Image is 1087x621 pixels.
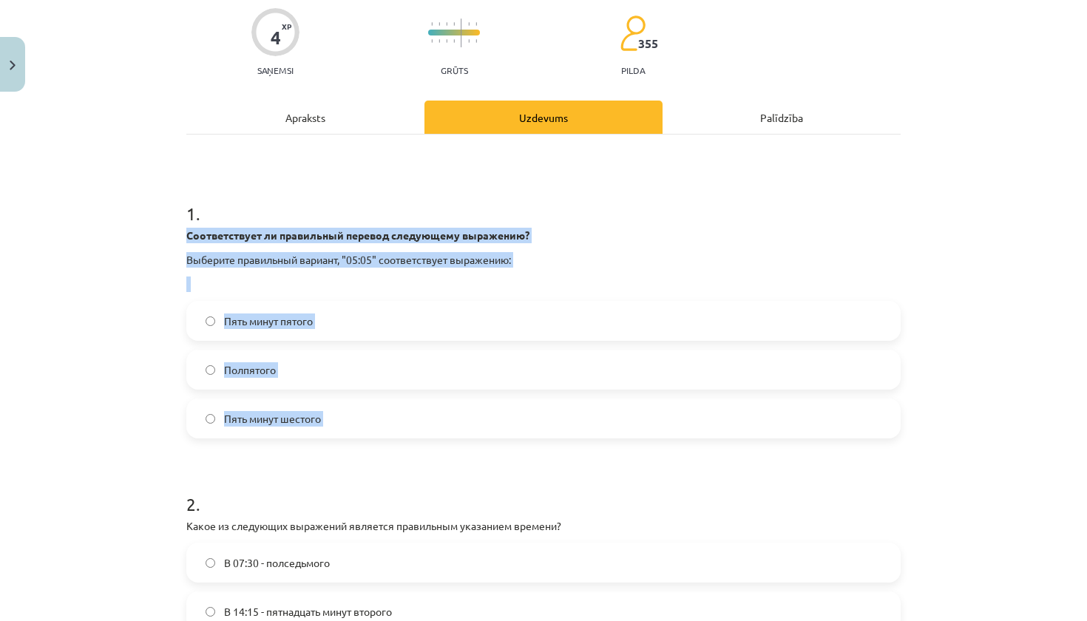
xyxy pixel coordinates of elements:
img: icon-short-line-57e1e144782c952c97e751825c79c345078a6d821885a25fce030b3d8c18986b.svg [453,39,455,43]
img: icon-close-lesson-0947bae3869378f0d4975bcd49f059093ad1ed9edebbc8119c70593378902aed.svg [10,61,16,70]
input: В 07:30 - полседьмого [206,558,215,568]
img: icon-short-line-57e1e144782c952c97e751825c79c345078a6d821885a25fce030b3d8c18986b.svg [446,22,447,26]
img: students-c634bb4e5e11cddfef0936a35e636f08e4e9abd3cc4e673bd6f9a4125e45ecb1.svg [620,15,646,52]
p: Grūts [441,65,468,75]
p: Какое из следующих выражений является правильным указанием времени? [186,518,901,534]
input: В 14:15 - пятнадцать минут второго [206,607,215,617]
img: icon-short-line-57e1e144782c952c97e751825c79c345078a6d821885a25fce030b3d8c18986b.svg [453,22,455,26]
img: icon-short-line-57e1e144782c952c97e751825c79c345078a6d821885a25fce030b3d8c18986b.svg [438,39,440,43]
span: Пять минут пятого [224,313,313,329]
div: 4 [271,27,281,48]
h1: 2 . [186,468,901,514]
img: icon-short-line-57e1e144782c952c97e751825c79c345078a6d821885a25fce030b3d8c18986b.svg [446,39,447,43]
img: icon-short-line-57e1e144782c952c97e751825c79c345078a6d821885a25fce030b3d8c18986b.svg [475,22,477,26]
img: icon-short-line-57e1e144782c952c97e751825c79c345078a6d821885a25fce030b3d8c18986b.svg [431,22,433,26]
img: icon-short-line-57e1e144782c952c97e751825c79c345078a6d821885a25fce030b3d8c18986b.svg [475,39,477,43]
div: Uzdevums [424,101,663,134]
input: Полпятого [206,365,215,375]
span: Пять минут шестого [224,411,321,427]
img: icon-short-line-57e1e144782c952c97e751825c79c345078a6d821885a25fce030b3d8c18986b.svg [438,22,440,26]
p: pilda [621,65,645,75]
span: Полпятого [224,362,276,378]
span: XP [282,22,291,30]
span: 355 [638,37,658,50]
img: icon-long-line-d9ea69661e0d244f92f715978eff75569469978d946b2353a9bb055b3ed8787d.svg [461,18,462,47]
span: В 14:15 - пятнадцать минут второго [224,604,392,620]
img: icon-short-line-57e1e144782c952c97e751825c79c345078a6d821885a25fce030b3d8c18986b.svg [468,39,470,43]
p: Saņemsi [251,65,299,75]
h1: 1 . [186,177,901,223]
strong: Соответствует ли правильный перевод следующему выражению? [186,228,529,242]
span: В 07:30 - полседьмого [224,555,330,571]
input: Пять минут шестого [206,414,215,424]
div: Palīdzība [663,101,901,134]
img: icon-short-line-57e1e144782c952c97e751825c79c345078a6d821885a25fce030b3d8c18986b.svg [431,39,433,43]
input: Пять минут пятого [206,316,215,326]
p: Выберите правильный вариант, "05:05" соответствует выражению: [186,252,901,268]
img: icon-short-line-57e1e144782c952c97e751825c79c345078a6d821885a25fce030b3d8c18986b.svg [468,22,470,26]
div: Apraksts [186,101,424,134]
